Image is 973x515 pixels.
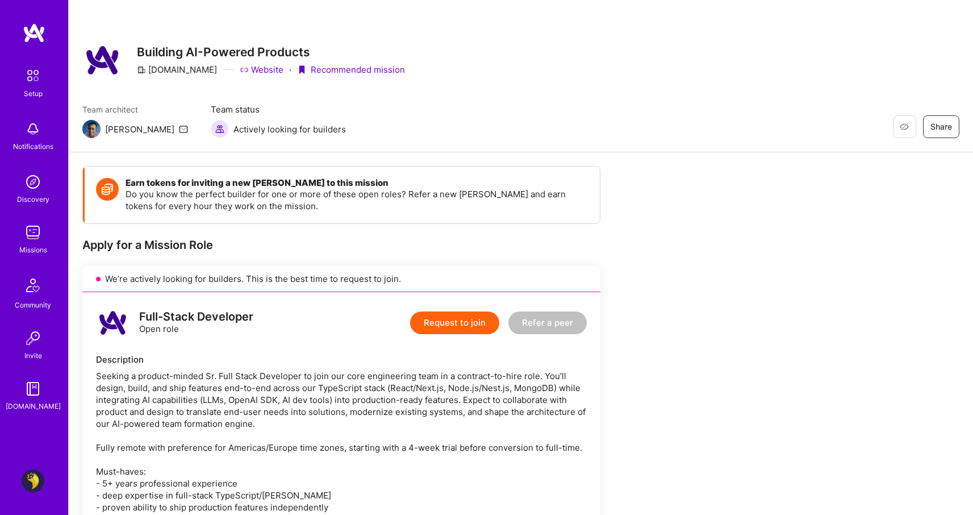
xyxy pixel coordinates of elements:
[17,193,49,205] div: Discovery
[19,272,47,299] img: Community
[289,64,291,76] div: ·
[96,178,119,201] img: Token icon
[900,122,909,131] i: icon EyeClosed
[923,115,959,138] button: Share
[410,312,499,334] button: Request to join
[22,377,44,400] img: guide book
[96,306,130,340] img: logo
[82,266,600,292] div: We’re actively looking for builders. This is the best time to request to join.
[13,140,53,152] div: Notifications
[179,124,188,134] i: icon Mail
[82,120,101,138] img: Team Architect
[6,400,61,412] div: [DOMAIN_NAME]
[137,65,146,74] i: icon CompanyGray
[82,40,123,81] img: Company Logo
[105,123,174,135] div: [PERSON_NAME]
[22,470,44,492] img: User Avatar
[137,64,217,76] div: [DOMAIN_NAME]
[211,103,346,115] span: Team status
[211,120,229,138] img: Actively looking for builders
[297,65,306,74] i: icon PurpleRibbon
[297,64,405,76] div: Recommended mission
[233,123,346,135] span: Actively looking for builders
[19,244,47,256] div: Missions
[24,88,43,99] div: Setup
[22,221,44,244] img: teamwork
[126,178,588,188] h4: Earn tokens for inviting a new [PERSON_NAME] to this mission
[82,103,188,115] span: Team architect
[930,121,952,132] span: Share
[22,118,44,140] img: bell
[139,311,253,323] div: Full-Stack Developer
[126,188,588,212] p: Do you know the perfect builder for one or more of these open roles? Refer a new [PERSON_NAME] an...
[137,45,405,59] h3: Building AI-Powered Products
[24,350,42,362] div: Invite
[15,299,51,311] div: Community
[96,354,587,366] div: Description
[21,64,45,88] img: setup
[82,238,600,252] div: Apply for a Mission Role
[23,23,45,43] img: logo
[240,64,283,76] a: Website
[19,470,47,492] a: User Avatar
[508,312,587,334] button: Refer a peer
[22,171,44,193] img: discovery
[22,327,44,350] img: Invite
[139,311,253,335] div: Open role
